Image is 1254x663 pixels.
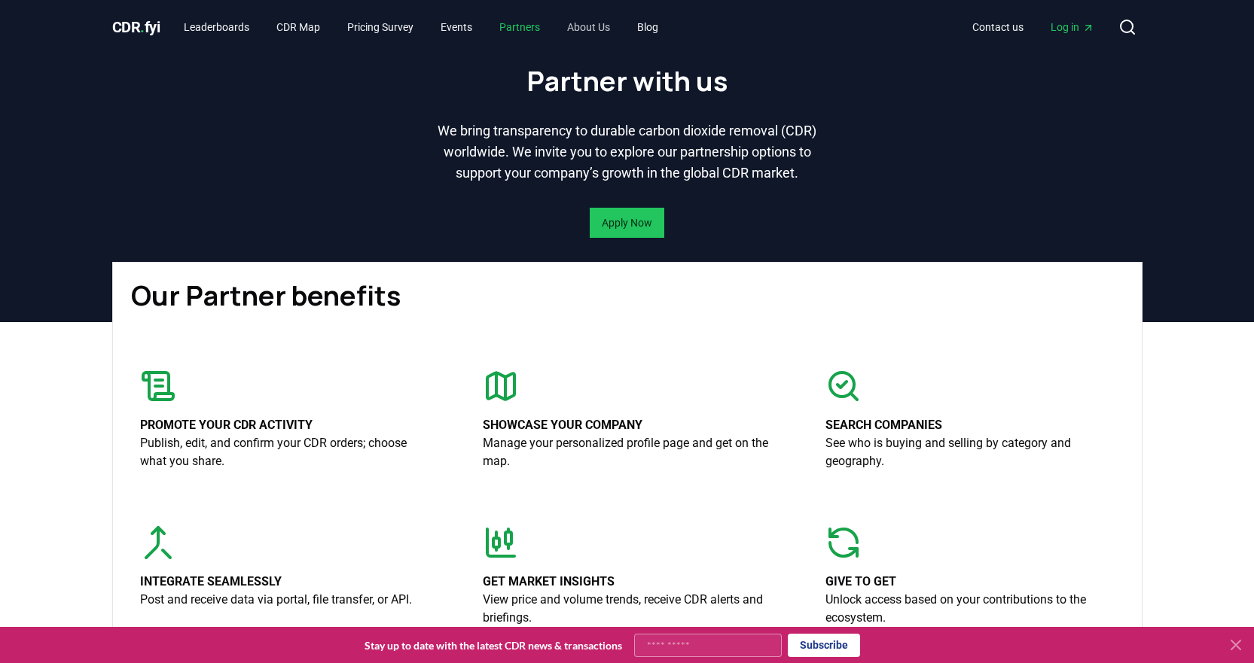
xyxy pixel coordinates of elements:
nav: Main [172,14,670,41]
p: See who is buying and selling by category and geography. [825,434,1114,470]
p: Publish, edit, and confirm your CDR orders; choose what you share. [140,434,429,470]
button: Apply Now [590,208,664,238]
p: Promote your CDR activity [140,416,429,434]
a: CDR Map [264,14,332,41]
p: View price and volume trends, receive CDR alerts and briefings. [483,591,771,627]
a: Pricing Survey [335,14,426,41]
p: Get market insights [483,573,771,591]
p: We bring transparency to durable carbon dioxide removal (CDR) worldwide. We invite you to explore... [435,120,820,184]
nav: Main [960,14,1106,41]
span: CDR fyi [112,18,160,36]
p: Search companies [825,416,1114,434]
span: Log in [1051,20,1094,35]
a: CDR.fyi [112,17,160,38]
a: Leaderboards [172,14,261,41]
a: Log in [1039,14,1106,41]
p: Unlock access based on your contributions to the ecosystem. [825,591,1114,627]
span: . [140,18,145,36]
a: Blog [625,14,670,41]
p: Integrate seamlessly [140,573,412,591]
h1: Our Partner benefits [131,281,1124,311]
p: Post and receive data via portal, file transfer, or API. [140,591,412,609]
p: Manage your personalized profile page and get on the map. [483,434,771,470]
h1: Partner with us [526,66,728,96]
a: Partners [487,14,552,41]
p: Showcase your company [483,416,771,434]
a: Apply Now [602,215,652,230]
a: About Us [555,14,622,41]
p: Give to get [825,573,1114,591]
a: Contact us [960,14,1036,41]
a: Events [429,14,484,41]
